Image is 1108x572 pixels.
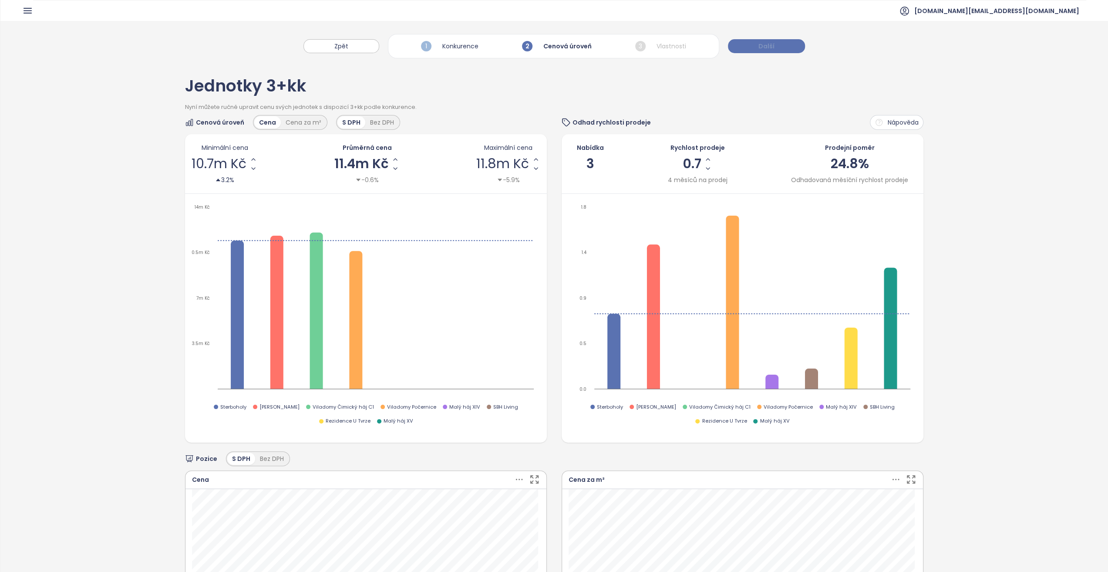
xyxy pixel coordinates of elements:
span: Viladomy Čimický háj C1 [313,403,374,411]
span: Viladomy Počernice [387,403,436,411]
span: 2 [522,41,532,51]
button: Increase Min Price [249,155,258,164]
tspan: 1.4 [582,249,586,256]
div: S DPH [337,116,365,129]
div: -0.6% [355,175,379,185]
tspan: 7m Kč [196,295,210,301]
button: Nápověda [870,115,923,130]
span: Rezidence U Tvrze [326,417,370,425]
button: Increase AVG Price [391,155,400,164]
div: Konkurence [419,39,481,54]
span: Pozice [196,454,217,464]
span: Malý háj XIV [826,403,857,411]
span: Průměrná cena [343,143,392,152]
span: Viladomy Čimický háj C1 [689,403,751,411]
span: Rezidence U Tvrze [702,417,747,425]
div: Cena [192,475,209,484]
tspan: 1.8 [581,204,586,210]
span: Sterboholy [220,403,246,411]
span: Odhad rychlosti prodeje [573,118,651,127]
div: Cena za m² [569,475,605,484]
span: Cenová úroveň [196,118,244,127]
div: Nyní můžete ručně upravit cenu svých jednotek s dispozicí 3+kk podle konkurence. [185,103,923,115]
span: Další [758,41,775,51]
tspan: 0.0 [579,386,586,393]
div: Bez DPH [365,116,399,129]
button: Další [728,39,805,53]
div: Vlastnosti [633,39,688,54]
span: [PERSON_NAME] [636,403,676,411]
span: Odhadovaná měsíční rychlost prodeje [791,175,908,185]
div: Cena za m² [281,116,326,129]
button: Decrease Min Price [249,164,258,173]
button: Zpět [303,39,379,53]
tspan: 0.9 [579,295,586,301]
tspan: 10.5m Kč [190,249,210,256]
button: Decrease AVG Price [391,164,400,173]
span: Sterboholy [597,403,623,411]
div: Bez DPH [255,453,289,465]
div: Cenová úroveň [520,39,594,54]
span: Malý háj XV [384,417,413,425]
div: 3.2% [215,175,234,185]
span: Viladomy Počernice [764,403,813,411]
span: SBH Living [870,403,895,411]
span: 24.8% [830,155,869,173]
span: Nápověda [888,118,919,127]
tspan: 0.5 [579,340,586,347]
button: Decrease Max Price [531,164,540,173]
span: [DOMAIN_NAME][EMAIL_ADDRESS][DOMAIN_NAME] [914,0,1079,21]
div: Cena [254,116,281,129]
span: 10.7m Kč [192,157,246,170]
span: Nabídka [577,143,604,152]
span: caret-up [215,177,221,183]
span: caret-down [355,177,361,183]
span: 3 [635,41,646,51]
span: Maximální cena [484,143,532,152]
span: 3 [586,155,594,173]
span: Zpět [334,41,348,51]
span: Minimální cena [202,143,248,152]
span: caret-down [497,177,503,183]
span: Rychlost prodeje [670,143,724,152]
div: 4 měsíců na prodej [667,175,727,185]
button: Increase Max Price [531,155,540,164]
tspan: 3.5m Kč [192,340,210,347]
span: 11.8m Kč [476,157,529,170]
span: 1 [421,41,431,51]
span: 11.4m Kč [334,157,389,170]
span: SBH Living [493,403,518,411]
span: Malý háj XIV [449,403,480,411]
div: S DPH [227,453,255,465]
button: Decrease Sale Speed - Monthly [703,164,712,173]
span: Prodejní poměr [825,143,874,152]
span: [PERSON_NAME] [259,403,300,411]
span: 0.7 [682,157,701,170]
span: Malý háj XV [760,417,789,425]
div: -5.9% [497,175,520,185]
tspan: 14m Kč [195,204,210,210]
div: Jednotky 3+kk [185,78,923,103]
button: Increase Sale Speed - Monthly [703,155,712,164]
